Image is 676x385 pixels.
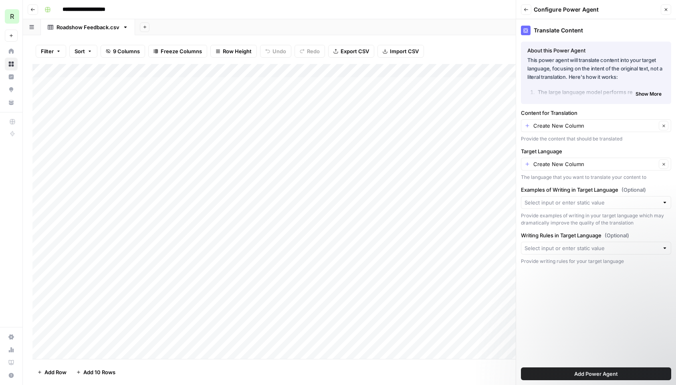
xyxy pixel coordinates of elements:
[632,89,665,99] button: Show More
[36,45,66,58] button: Filter
[307,47,320,55] span: Redo
[527,56,665,81] p: This power agent will translate content into your target language, focusing on the intent of the ...
[521,258,671,265] div: Provide writing rules for your target language
[57,23,119,31] div: Roadshow Feedback.csv
[390,47,419,55] span: Import CSV
[521,135,671,142] div: Provide the content that should be translated
[71,366,120,379] button: Add 10 Rows
[41,47,54,55] span: Filter
[5,83,18,96] a: Opportunities
[533,122,656,130] input: Create New Column
[521,231,671,239] label: Writing Rules in Target Language
[5,356,18,369] a: Learning Hub
[5,343,18,356] a: Usage
[210,45,257,58] button: Row Height
[622,186,646,194] span: (Optional)
[536,88,665,96] li: The large language model performs research on how the core content topic is spoken about in the o...
[83,368,115,376] span: Add 10 Rows
[525,244,659,252] input: Select input or enter static value
[5,96,18,109] a: Your Data
[272,47,286,55] span: Undo
[377,45,424,58] button: Import CSV
[525,199,659,207] input: Select input or enter static value
[5,58,18,70] a: Browse
[148,45,207,58] button: Freeze Columns
[574,370,618,378] span: Add Power Agent
[5,369,18,382] button: Help + Support
[32,366,71,379] button: Add Row
[5,45,18,58] a: Home
[69,45,97,58] button: Sort
[295,45,325,58] button: Redo
[328,45,374,58] button: Export CSV
[521,186,671,194] label: Examples of Writing in Target Language
[161,47,202,55] span: Freeze Columns
[636,90,662,98] span: Show More
[521,367,671,380] button: Add Power Agent
[113,47,140,55] span: 9 Columns
[521,109,671,117] label: Content for Translation
[75,47,85,55] span: Sort
[260,45,291,58] button: Undo
[527,46,665,54] div: About this Power Agent
[41,19,135,35] a: Roadshow Feedback.csv
[341,47,369,55] span: Export CSV
[521,174,671,181] div: The language that you want to translate your content to
[536,98,665,106] li: Then, based on the research, the examples, and the rules provided, the model will translate the c...
[44,368,67,376] span: Add Row
[521,212,671,227] div: Provide examples of writing in your target language which may dramatically improve the quality of...
[533,160,656,168] input: Create New Column
[521,147,671,155] label: Target Language
[5,6,18,26] button: Workspace: Re-Leased
[10,12,14,21] span: R
[521,26,671,35] div: Translate Content
[5,70,18,83] a: Insights
[223,47,252,55] span: Row Height
[101,45,145,58] button: 9 Columns
[605,231,629,239] span: (Optional)
[5,331,18,343] a: Settings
